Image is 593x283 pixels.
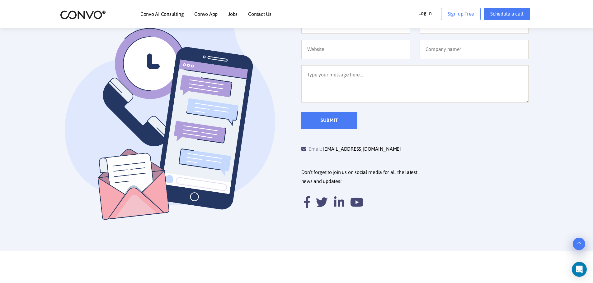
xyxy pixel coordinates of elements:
[301,146,322,152] span: Email:
[60,10,106,20] img: logo_2.png
[248,11,271,16] a: Contact Us
[194,11,218,16] a: Convo App
[323,144,401,154] a: [EMAIL_ADDRESS][DOMAIN_NAME]
[301,168,533,186] p: Don’t forget to join us on social media for all the latest news and updates!
[140,11,184,16] a: Convo AI Consulting
[420,40,529,59] input: Company name*
[418,8,441,18] a: Log In
[228,11,238,16] a: Jobs
[301,40,410,59] input: Website
[484,8,530,20] a: Schedule a call
[441,8,481,20] a: Sign up Free
[572,262,587,277] div: Open Intercom Messenger
[301,112,357,129] input: Submit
